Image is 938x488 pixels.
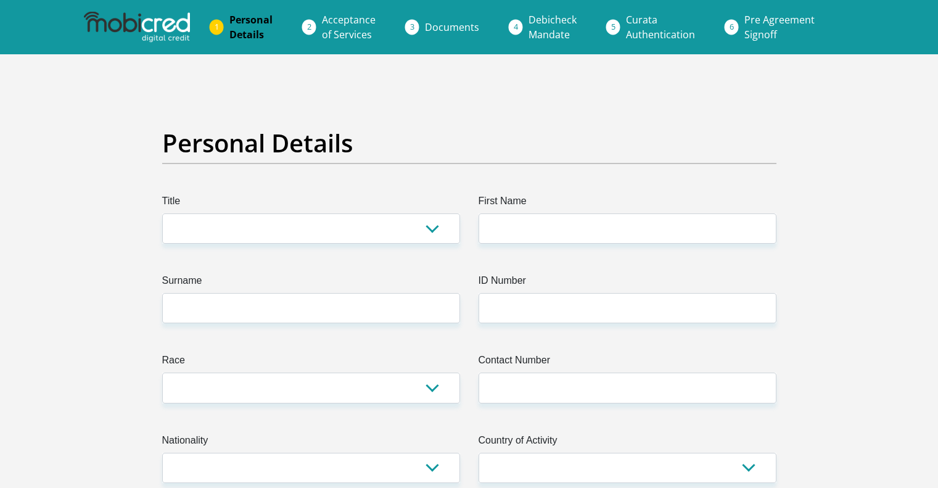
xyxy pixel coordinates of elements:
[322,13,376,41] span: Acceptance of Services
[479,373,776,403] input: Contact Number
[229,13,273,41] span: Personal Details
[479,213,776,244] input: First Name
[734,7,825,47] a: Pre AgreementSignoff
[312,7,385,47] a: Acceptanceof Services
[162,293,460,323] input: Surname
[425,20,479,34] span: Documents
[479,194,776,213] label: First Name
[84,12,190,43] img: mobicred logo
[162,353,460,373] label: Race
[162,273,460,293] label: Surname
[162,128,776,158] h2: Personal Details
[415,15,489,39] a: Documents
[220,7,282,47] a: PersonalDetails
[479,293,776,323] input: ID Number
[529,13,577,41] span: Debicheck Mandate
[162,433,460,453] label: Nationality
[616,7,705,47] a: CurataAuthentication
[162,194,460,213] label: Title
[479,433,776,453] label: Country of Activity
[744,13,815,41] span: Pre Agreement Signoff
[626,13,695,41] span: Curata Authentication
[519,7,586,47] a: DebicheckMandate
[479,353,776,373] label: Contact Number
[479,273,776,293] label: ID Number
